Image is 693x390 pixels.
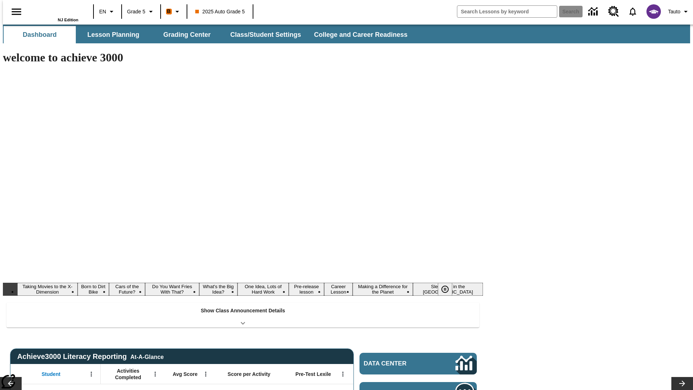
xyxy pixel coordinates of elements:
button: Grade: Grade 5, Select a grade [124,5,158,18]
a: Data Center [359,353,477,374]
span: Pre-Test Lexile [296,371,331,377]
button: Open Menu [86,369,97,380]
button: Slide 9 Making a Difference for the Planet [353,283,413,296]
button: Language: EN, Select a language [96,5,119,18]
span: Achieve3000 Literacy Reporting [17,352,164,361]
div: Home [31,3,78,22]
button: Slide 2 Born to Dirt Bike [78,283,109,296]
button: College and Career Readiness [308,26,413,43]
button: Slide 6 One Idea, Lots of Hard Work [237,283,289,296]
span: NJ Edition [58,18,78,22]
button: Lesson Planning [77,26,149,43]
button: Boost Class color is orange. Change class color [163,5,184,18]
button: Select a new avatar [642,2,665,21]
button: Open Menu [150,369,161,380]
span: Student [42,371,60,377]
span: Activities Completed [104,368,152,381]
div: SubNavbar [3,26,414,43]
button: Slide 7 Pre-release lesson [289,283,324,296]
button: Open side menu [6,1,27,22]
a: Home [31,3,78,18]
span: Avg Score [173,371,197,377]
div: Show Class Announcement Details [6,303,479,328]
button: Slide 3 Cars of the Future? [109,283,145,296]
button: Slide 4 Do You Want Fries With That? [145,283,199,296]
span: Data Center [364,360,431,367]
button: Slide 5 What's the Big Idea? [199,283,237,296]
span: EN [99,8,106,16]
a: Data Center [584,2,604,22]
div: At-A-Glance [130,352,164,360]
button: Open Menu [200,369,211,380]
div: Pause [438,283,459,296]
p: Show Class Announcement Details [201,307,285,315]
button: Class/Student Settings [225,26,307,43]
img: avatar image [646,4,661,19]
span: Grade 5 [127,8,145,16]
span: B [167,7,171,16]
span: Tauto [668,8,680,16]
button: Slide 10 Sleepless in the Animal Kingdom [413,283,483,296]
h1: welcome to achieve 3000 [3,51,483,64]
button: Slide 1 Taking Movies to the X-Dimension [17,283,78,296]
button: Profile/Settings [665,5,693,18]
input: search field [457,6,557,17]
span: Score per Activity [228,371,271,377]
button: Pause [438,283,452,296]
button: Dashboard [4,26,76,43]
a: Notifications [623,2,642,21]
a: Resource Center, Will open in new tab [604,2,623,21]
button: Grading Center [151,26,223,43]
div: SubNavbar [3,25,690,43]
button: Lesson carousel, Next [671,377,693,390]
button: Slide 8 Career Lesson [324,283,353,296]
button: Open Menu [337,369,348,380]
span: 2025 Auto Grade 5 [195,8,245,16]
